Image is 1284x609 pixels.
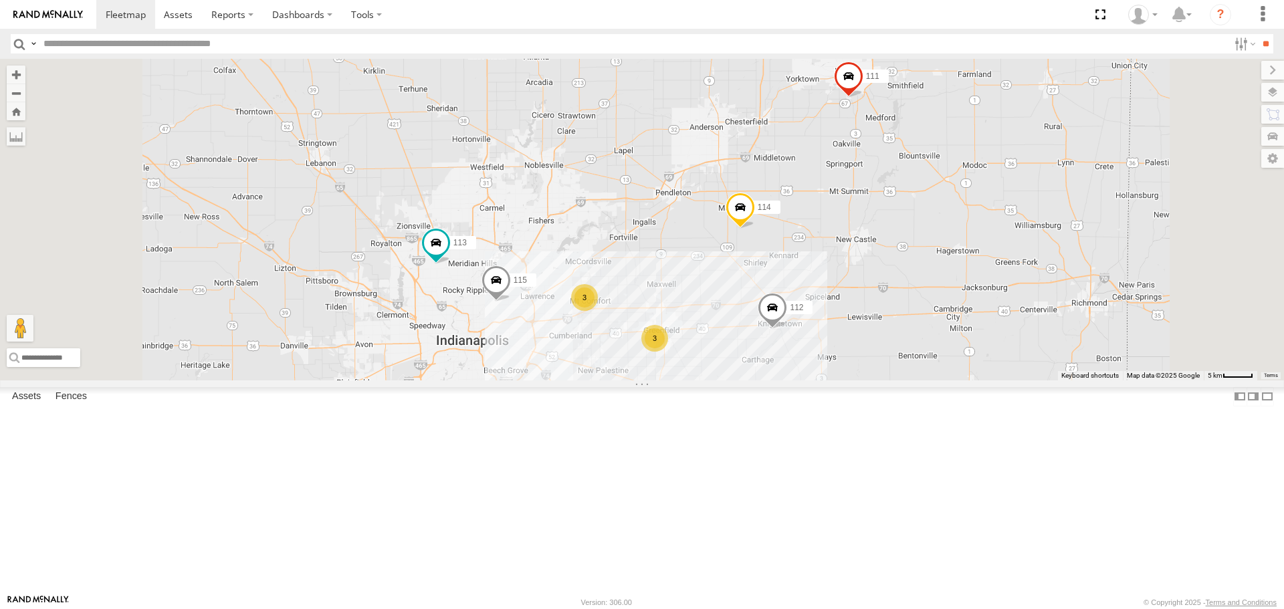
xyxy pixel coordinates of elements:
a: Terms (opens in new tab) [1264,372,1278,378]
button: Keyboard shortcuts [1061,371,1119,380]
span: Map data ©2025 Google [1127,372,1200,379]
div: Version: 306.00 [581,598,632,606]
div: Brandon Hickerson [1123,5,1162,25]
button: Zoom Home [7,102,25,120]
label: Search Query [28,34,39,53]
button: Zoom out [7,84,25,102]
label: Dock Summary Table to the Right [1247,387,1260,406]
label: Fences [49,388,94,406]
div: © Copyright 2025 - [1144,598,1277,606]
label: Hide Summary Table [1261,387,1274,406]
button: Drag Pegman onto the map to open Street View [7,315,33,342]
label: Assets [5,388,47,406]
span: 112 [790,303,803,313]
label: Measure [7,127,25,146]
label: Dock Summary Table to the Left [1233,387,1247,406]
button: Zoom in [7,66,25,84]
div: 3 [641,325,668,352]
span: 115 [514,276,527,285]
button: Map Scale: 5 km per 42 pixels [1204,371,1257,380]
a: Visit our Website [7,596,69,609]
span: 111 [866,72,879,82]
span: 114 [758,203,771,213]
span: 113 [453,238,467,247]
label: Map Settings [1261,149,1284,168]
a: Terms and Conditions [1206,598,1277,606]
label: Search Filter Options [1229,34,1258,53]
span: 5 km [1208,372,1222,379]
img: rand-logo.svg [13,10,83,19]
div: 3 [571,284,598,311]
i: ? [1210,4,1231,25]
